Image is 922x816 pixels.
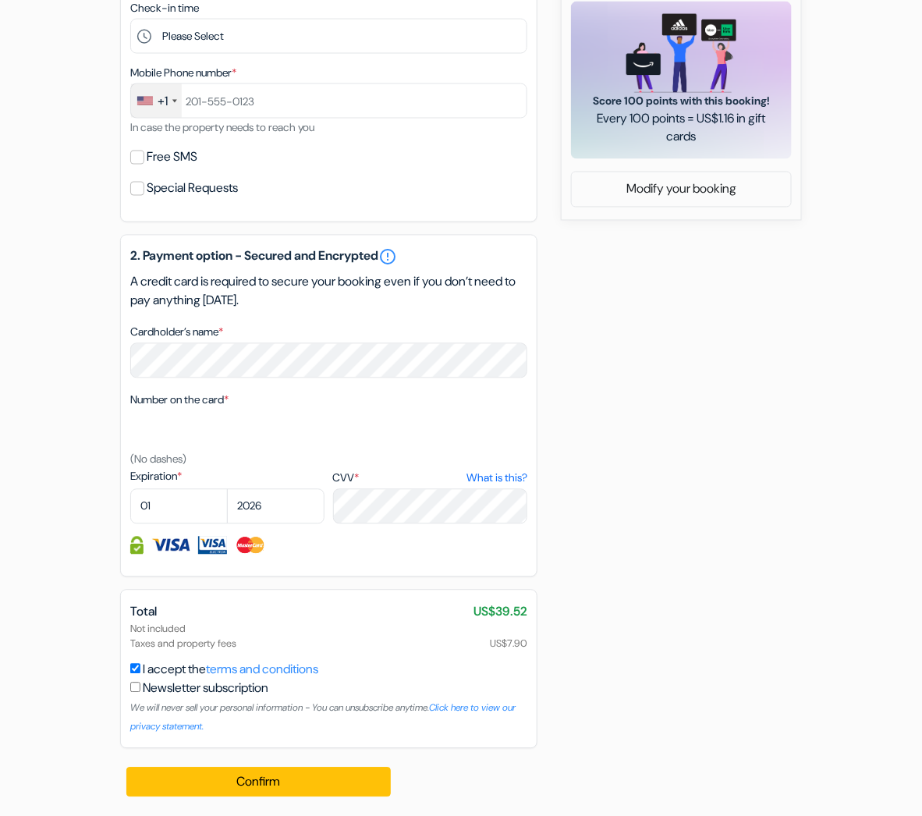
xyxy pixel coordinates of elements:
[626,14,736,93] img: gift_card_hero_new.png
[378,248,397,267] a: error_outline
[143,679,268,698] label: Newsletter subscription
[147,178,238,200] label: Special Requests
[126,768,391,797] button: Confirm
[130,604,157,620] span: Total
[130,537,144,555] img: Credit card information fully secured and encrypted
[130,622,527,651] div: Not included Taxes and property fees
[130,392,229,409] label: Number on the card
[130,469,324,485] label: Expiration
[131,84,182,118] div: United States: +1
[130,273,527,310] p: A credit card is required to secure your booking even if you don’t need to pay anything [DATE].
[473,603,527,622] span: US$39.52
[130,83,527,119] input: 201-555-0123
[158,92,168,111] div: +1
[151,537,190,555] img: Visa
[130,452,186,467] small: (No dashes)
[590,109,773,147] span: Every 100 points = US$1.16 in gift cards
[130,702,516,733] small: We will never sell your personal information - You can unsubscribe anytime.
[130,121,314,135] small: In case the property needs to reach you
[490,637,527,651] span: US$7.90
[590,93,773,109] span: Score 100 points with this booking!
[198,537,226,555] img: Visa Electron
[143,661,318,679] label: I accept the
[147,147,197,169] label: Free SMS
[130,65,236,81] label: Mobile Phone number
[130,248,527,267] h5: 2. Payment option - Secured and Encrypted
[572,175,791,204] a: Modify your booking
[130,325,223,341] label: Cardholder’s name
[235,537,267,555] img: Master Card
[333,470,527,487] label: CVV
[466,470,527,487] a: What is this?
[206,662,318,678] a: terms and conditions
